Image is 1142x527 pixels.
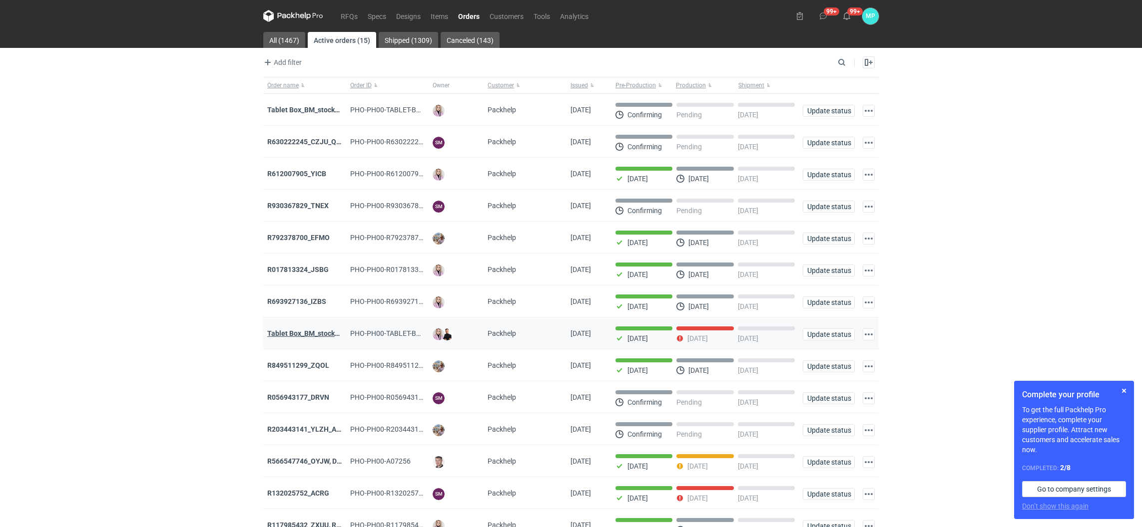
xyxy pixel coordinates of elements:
[627,175,648,183] p: [DATE]
[863,296,875,308] button: Actions
[1022,501,1089,511] button: Don’t show this again
[488,329,516,337] span: Packhelp
[807,427,850,434] span: Update status
[261,56,302,68] button: Add filter
[571,202,591,210] span: 01/10/2025
[803,201,855,213] button: Update status
[263,10,323,22] svg: Packhelp Pro
[676,430,702,438] p: Pending
[815,8,831,24] button: 99+
[863,424,875,436] button: Actions
[350,138,490,146] span: PHO-PH00-R630222245_CZJU_QNLS_PWUU
[571,393,591,401] span: 25/09/2025
[433,233,445,245] img: Michał Palasek
[267,297,326,305] strong: R693927136_IZBS
[803,233,855,245] button: Update status
[687,462,708,470] p: [DATE]
[688,302,709,310] p: [DATE]
[308,32,376,48] a: Active orders (15)
[346,77,429,93] button: Order ID
[627,366,648,374] p: [DATE]
[267,329,371,337] a: Tablet Box_BM_stock_TEST RUN
[433,424,445,436] img: Michał Palasek
[267,106,346,114] a: Tablet Box_BM_stock_01
[862,8,879,24] div: Martyna Paroń
[263,32,305,48] a: All (1467)
[738,334,758,342] p: [DATE]
[627,302,648,310] p: [DATE]
[836,56,868,68] input: Search
[433,392,445,404] figcaption: SM
[803,360,855,372] button: Update status
[267,202,329,210] strong: R930367829_TNEX
[350,361,448,369] span: PHO-PH00-R849511299_ZQOL
[363,10,391,22] a: Specs
[433,137,445,149] figcaption: SM
[571,234,591,242] span: 29/09/2025
[807,171,850,178] span: Update status
[433,328,445,340] img: Klaudia Wiśniewska
[433,456,445,468] img: Maciej Sikora
[267,265,329,273] a: R017813324_JSBG
[627,462,648,470] p: [DATE]
[807,331,850,338] span: Update status
[738,143,758,151] p: [DATE]
[738,398,758,406] p: [DATE]
[627,430,662,438] p: Confirming
[267,138,372,146] strong: R630222245_CZJU_QNLS_PWUU
[453,10,485,22] a: Orders
[611,77,674,93] button: Pre-Production
[571,297,591,305] span: 25/09/2025
[863,328,875,340] button: Actions
[627,334,648,342] p: [DATE]
[807,235,850,242] span: Update status
[738,494,758,502] p: [DATE]
[350,329,498,337] span: PHO-PH00-TABLET-BOX_BM_STOCK_TEST-RUN
[738,366,758,374] p: [DATE]
[441,328,453,340] img: Tomasz Kubiak
[350,297,444,305] span: PHO-PH00-R693927136_IZBS
[807,363,850,370] span: Update status
[863,392,875,404] button: Actions
[571,138,591,146] span: 03/10/2025
[863,169,875,181] button: Actions
[488,265,516,273] span: Packhelp
[676,81,706,89] span: Production
[433,488,445,500] figcaption: SM
[688,270,709,278] p: [DATE]
[627,239,648,247] p: [DATE]
[379,32,438,48] a: Shipped (1309)
[839,8,855,24] button: 99+
[807,299,850,306] span: Update status
[803,105,855,117] button: Update status
[350,202,447,210] span: PHO-PH00-R930367829_TNEX
[571,329,591,337] span: 25/09/2025
[627,111,662,119] p: Confirming
[267,234,330,242] a: R792378700_EFMO
[488,202,516,210] span: Packhelp
[267,361,329,369] a: R849511299_ZQOL
[488,81,514,89] span: Customer
[433,105,445,117] img: Klaudia Wiśniewska
[267,489,329,497] strong: R132025752_ACRG
[803,169,855,181] button: Update status
[807,107,850,114] span: Update status
[488,425,516,433] span: Packhelp
[433,264,445,276] img: Klaudia Wiśniewska
[350,393,448,401] span: PHO-PH00-R056943177_DRVN
[862,8,879,24] button: MP
[863,488,875,500] button: Actions
[807,395,850,402] span: Update status
[803,456,855,468] button: Update status
[336,10,363,22] a: RFQs
[738,207,758,215] p: [DATE]
[863,137,875,149] button: Actions
[350,265,447,273] span: PHO-PH00-R017813324_JSBG
[571,425,591,433] span: 23/09/2025
[807,203,850,210] span: Update status
[627,398,662,406] p: Confirming
[488,297,516,305] span: Packhelp
[736,77,799,93] button: Shipment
